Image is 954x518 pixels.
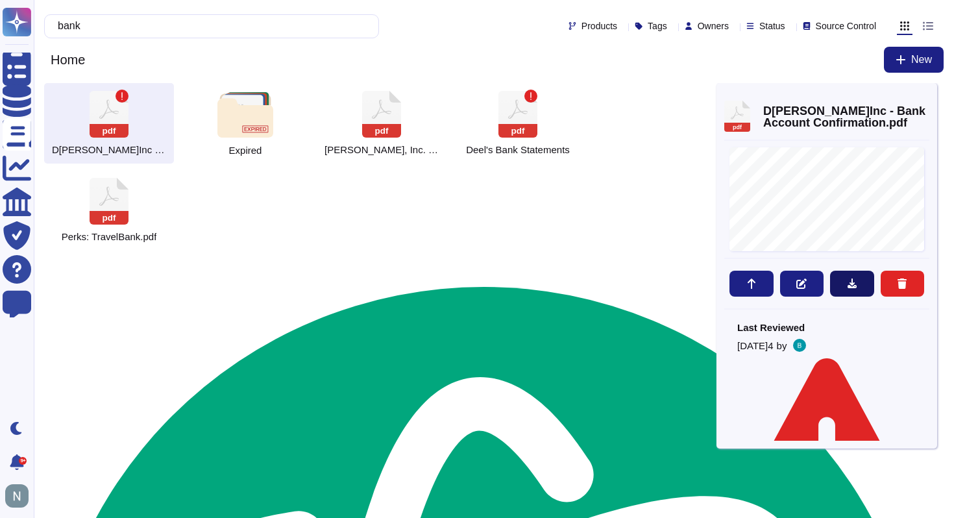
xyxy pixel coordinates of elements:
button: New [884,47,944,73]
img: user [793,339,806,352]
span: Deel Inc - Bank Account Confirmation.pdf [52,144,166,156]
span: New [911,55,932,65]
div: by [737,339,916,352]
span: Source Control [816,21,876,31]
span: [DATE]4 [737,341,774,351]
img: user [5,484,29,508]
div: 9+ [19,457,27,465]
button: Download [830,271,874,297]
span: Expired [229,145,262,155]
button: user [3,482,38,510]
span: Deel's accounts used for client pay-ins in different countries.pdf [466,144,570,156]
span: Home [44,50,92,69]
span: Tags [648,21,667,31]
img: folder [217,92,273,138]
span: Products [581,21,617,31]
button: Edit [780,271,824,297]
span: Deel, Inc. 663168380 ACH & Wire Transaction Routing Instructions.pdf [324,144,439,156]
span: Status [759,21,785,31]
span: Perks: TravelBank.pdf [62,231,157,243]
span: D[PERSON_NAME]Inc - Bank Account Confirmation.pdf [763,105,929,129]
span: Owners [698,21,729,31]
input: Search by keywords [51,15,365,38]
span: Last Reviewed [737,323,916,332]
button: Delete [881,271,925,297]
button: Move to... [729,271,774,297]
